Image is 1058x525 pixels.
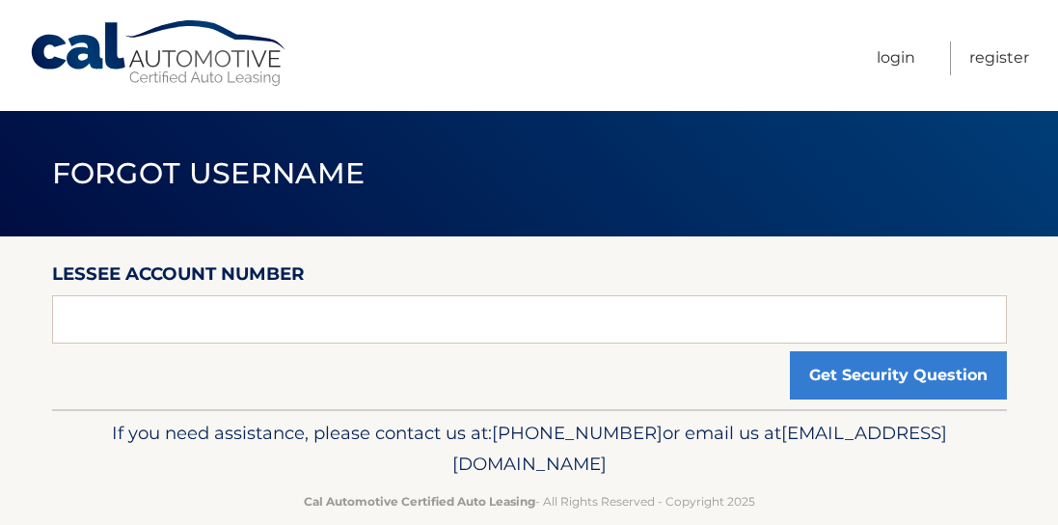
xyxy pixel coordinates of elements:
[29,19,289,88] a: Cal Automotive
[877,41,915,75] a: Login
[304,494,535,509] strong: Cal Automotive Certified Auto Leasing
[81,491,978,511] p: - All Rights Reserved - Copyright 2025
[969,41,1029,75] a: Register
[452,422,947,475] span: [EMAIL_ADDRESS][DOMAIN_NAME]
[790,351,1007,400] button: Get Security Question
[492,422,663,444] span: [PHONE_NUMBER]
[52,155,366,191] span: Forgot Username
[52,260,305,295] label: Lessee Account Number
[81,418,978,480] p: If you need assistance, please contact us at: or email us at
